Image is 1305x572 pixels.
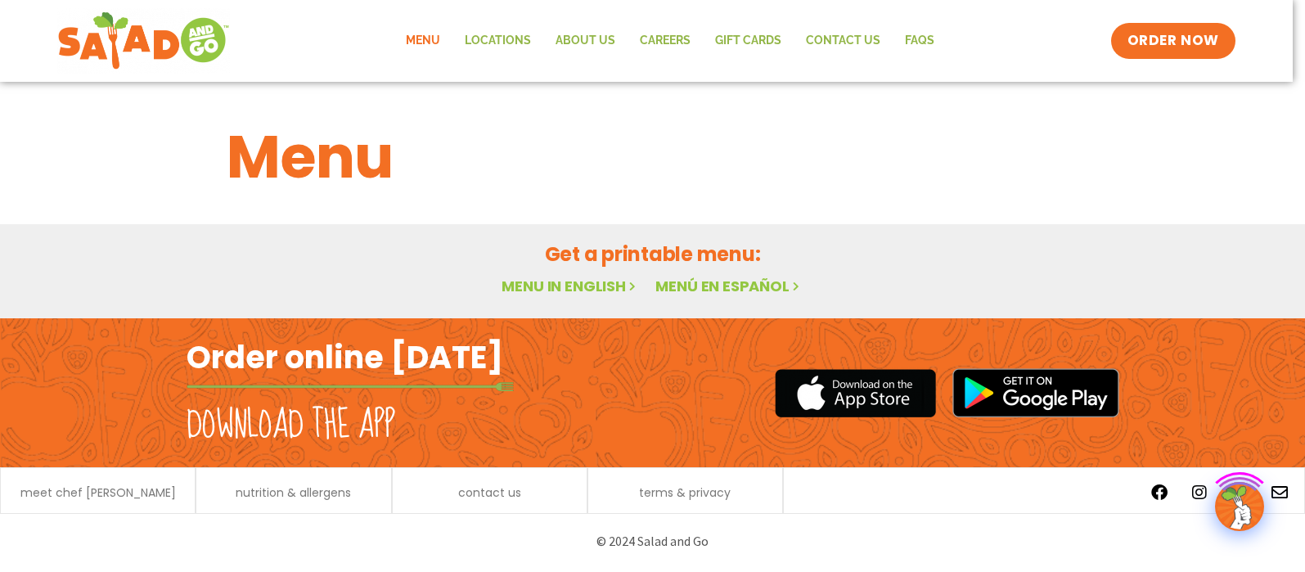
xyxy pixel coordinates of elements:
a: contact us [458,487,521,498]
a: Locations [452,22,543,60]
a: meet chef [PERSON_NAME] [20,487,176,498]
img: new-SAG-logo-768×292 [57,8,230,74]
a: Contact Us [794,22,893,60]
a: FAQs [893,22,947,60]
img: fork [187,382,514,391]
h2: Get a printable menu: [227,240,1079,268]
a: Menú en español [655,276,803,296]
a: Careers [628,22,703,60]
h2: Download the app [187,403,395,448]
img: appstore [775,367,936,420]
nav: Menu [394,22,947,60]
a: terms & privacy [639,487,731,498]
h1: Menu [227,113,1079,201]
a: About Us [543,22,628,60]
p: © 2024 Salad and Go [195,530,1111,552]
span: ORDER NOW [1127,31,1219,51]
a: GIFT CARDS [703,22,794,60]
a: nutrition & allergens [236,487,351,498]
h2: Order online [DATE] [187,337,503,377]
a: Menu [394,22,452,60]
img: google_play [952,368,1119,417]
a: Menu in English [502,276,639,296]
a: ORDER NOW [1111,23,1235,59]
